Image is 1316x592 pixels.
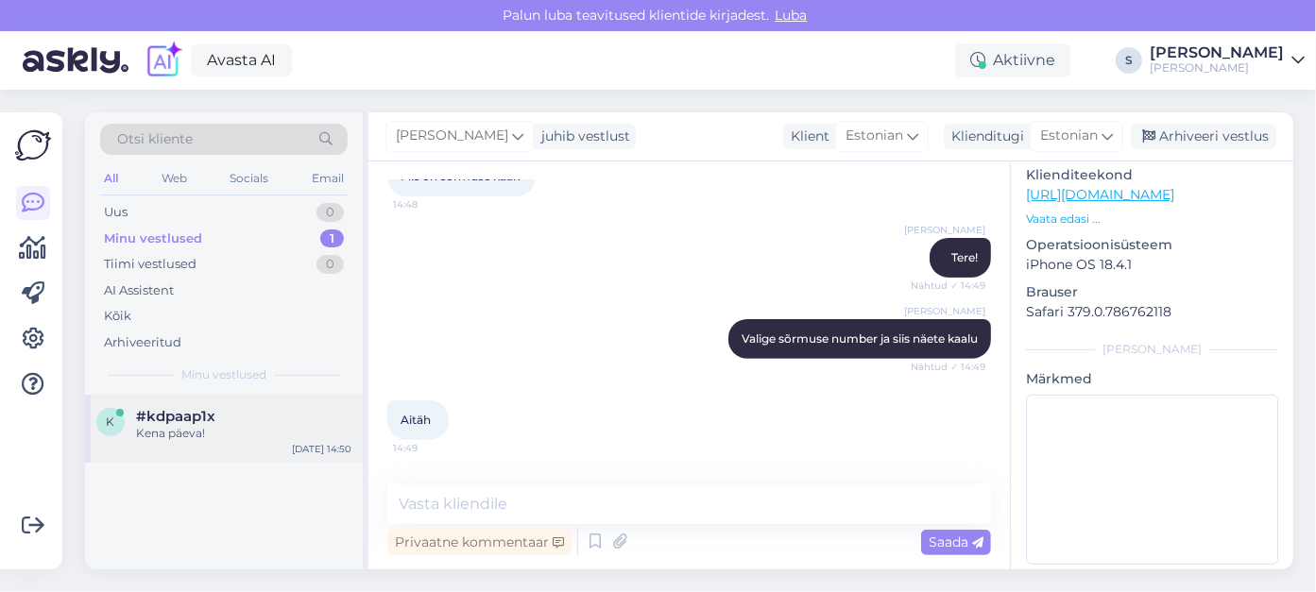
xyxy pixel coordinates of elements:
div: juhib vestlust [534,127,630,146]
div: Arhiveeritud [104,333,181,352]
a: [PERSON_NAME][PERSON_NAME] [1150,45,1305,76]
div: [PERSON_NAME] [1026,341,1278,358]
p: Brauser [1026,282,1278,302]
span: Estonian [846,126,903,146]
div: 1 [320,229,344,248]
span: Minu vestlused [181,366,266,383]
span: [PERSON_NAME] [904,304,985,318]
div: Web [158,166,191,191]
div: Klient [783,127,829,146]
div: 0 [316,255,344,274]
div: Kena päeva! [136,425,351,442]
p: Safari 379.0.786762118 [1026,302,1278,322]
span: [PERSON_NAME] [396,126,508,146]
span: Valige sõrmuse number ja siis näete kaalu [742,331,978,346]
span: [PERSON_NAME] [904,466,985,481]
span: Otsi kliente [117,129,193,149]
div: Privaatne kommentaar [387,530,572,555]
div: Klienditugi [944,127,1024,146]
span: Estonian [1040,126,1098,146]
p: Operatsioonisüsteem [1026,235,1278,255]
span: Tere! [951,250,978,264]
span: [PERSON_NAME] [904,223,985,237]
div: Arhiveeri vestlus [1131,124,1276,149]
div: Email [308,166,348,191]
span: k [107,414,115,429]
div: Minu vestlused [104,229,202,248]
div: [PERSON_NAME] [1150,60,1284,76]
span: 14:48 [393,197,464,211]
div: Socials [226,166,272,191]
p: Klienditeekond [1026,165,1278,185]
div: 0 [316,203,344,222]
p: iPhone OS 18.4.1 [1026,255,1278,275]
span: #kdpaap1x [136,408,215,425]
span: Saada [929,533,983,550]
div: Kõik [104,307,131,326]
div: Tiimi vestlused [104,255,197,274]
div: [DATE] 14:50 [292,442,351,456]
img: explore-ai [144,41,183,80]
a: [URL][DOMAIN_NAME] [1026,186,1174,203]
a: Avasta AI [191,44,292,76]
p: Vaata edasi ... [1026,211,1278,228]
img: Askly Logo [15,127,51,163]
div: Uus [104,203,128,222]
span: Nähtud ✓ 14:49 [911,360,985,374]
span: Luba [770,7,813,24]
div: Aktiivne [955,43,1070,77]
div: [PERSON_NAME] [1150,45,1284,60]
div: AI Assistent [104,281,174,300]
div: S [1116,47,1142,74]
span: Nähtud ✓ 14:49 [911,279,985,293]
p: Märkmed [1026,369,1278,389]
span: Aitäh [401,413,431,427]
div: All [100,166,122,191]
span: 14:49 [393,441,464,455]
